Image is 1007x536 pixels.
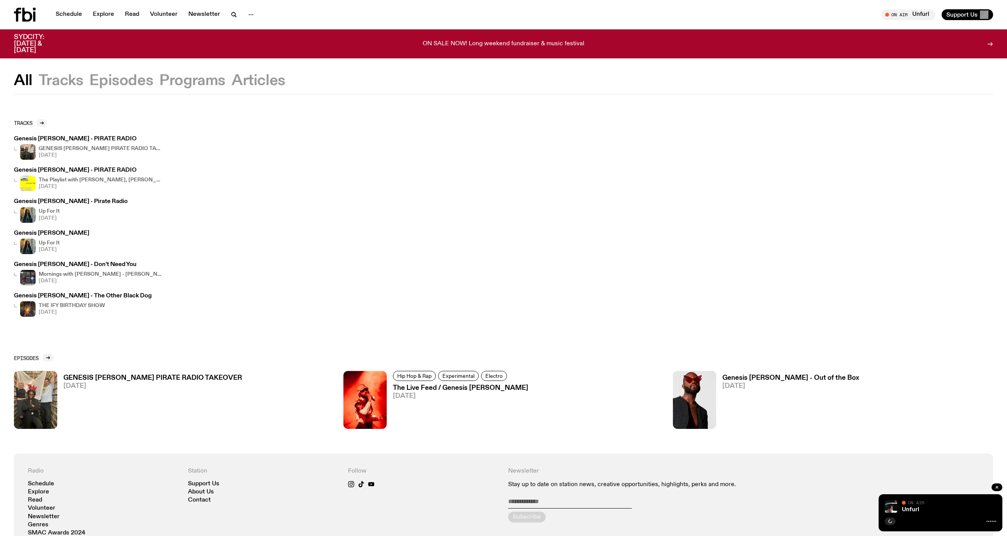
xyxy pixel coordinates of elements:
h3: Genesis [PERSON_NAME] - The Other Black Dog [14,293,152,299]
h4: Mornings with [PERSON_NAME] - [PERSON_NAME] Interview! [39,272,162,277]
a: Genesis [PERSON_NAME] - Pirate RadioIfy - a Brown Skin girl with black braided twists, looking up... [14,199,128,222]
h2: Tracks [14,120,32,126]
a: Newsletter [184,9,225,20]
span: Experimental [442,373,474,379]
button: Episodes [89,74,153,88]
h4: Up For It [39,209,60,214]
a: Explore [88,9,119,20]
a: Read [28,497,42,503]
a: Volunteer [145,9,182,20]
span: [DATE] [39,184,162,189]
a: Contact [188,497,211,503]
span: [DATE] [393,393,528,399]
a: The Live Feed / Genesis [PERSON_NAME][DATE] [387,385,528,428]
a: GENESIS [PERSON_NAME] PIRATE RADIO TAKEOVER[DATE] [57,375,242,428]
a: Electro [481,371,507,381]
h4: THE IFY BIRTHDAY SHOW [39,303,105,308]
button: Subscribe [508,512,546,522]
img: Ify - a Brown Skin girl with black braided twists, looking up to the side with her tongue stickin... [20,207,36,223]
p: Stay up to date on station news, creative opportunities, highlights, perks and more. [508,481,819,488]
h3: Genesis [PERSON_NAME] - Pirate Radio [14,199,128,205]
a: SMAC Awards 2024 [28,530,85,536]
a: Read [120,9,144,20]
a: Tracks [14,119,47,127]
span: Electro [485,373,503,379]
a: Schedule [28,481,54,487]
button: Support Us [942,9,993,20]
img: Genesis wears funky red sunglasses and a lowcut black jacket [673,371,716,428]
span: [DATE] [39,278,162,283]
h4: Radio [28,468,179,475]
h4: Newsletter [508,468,819,475]
a: Genesis [PERSON_NAME] - PIRATE RADIOThe Playlist with [PERSON_NAME], [PERSON_NAME], [PERSON_NAME]... [14,167,162,191]
p: ON SALE NOW! Long weekend fundraiser & music festival [423,41,584,48]
button: On AirUnfurl [881,9,935,20]
a: Genesis [PERSON_NAME] - Out of the Box[DATE] [716,375,859,428]
a: Episodes [14,354,53,362]
span: Support Us [946,11,978,18]
h4: Up For It [39,241,60,246]
span: [DATE] [39,247,60,252]
h4: Follow [348,468,499,475]
span: [DATE] [63,383,242,389]
a: Support Us [188,481,219,487]
a: Genesis [PERSON_NAME]Ify - a Brown Skin girl with black braided twists, looking up to the side wi... [14,230,89,254]
a: Genesis [PERSON_NAME] - Don't Need YouSam Lane, and fbi presenter stands in front of the fbi radi... [14,262,162,285]
h3: Genesis [PERSON_NAME] [14,230,89,236]
span: Hip Hop & Rap [397,373,432,379]
h3: Genesis [PERSON_NAME] - PIRATE RADIO [14,167,162,173]
span: [DATE] [39,216,60,221]
a: Genres [28,522,48,528]
span: [DATE] [39,310,105,315]
h3: SYDCITY: [DATE] & [DATE] [14,34,63,54]
a: Genesis [PERSON_NAME] - The Other Black DogTHE IFY BIRTHDAY SHOW[DATE] [14,293,152,317]
h4: The Playlist with [PERSON_NAME], [PERSON_NAME], [PERSON_NAME], and Raf [39,178,162,183]
a: Hip Hop & Rap [393,371,436,381]
span: [DATE] [39,153,162,158]
span: On Air [908,500,924,505]
a: Volunteer [28,505,55,511]
span: [DATE] [722,383,859,389]
img: Genesis Owusu stands on a smoky stage. He is lit up by a red light. He is singing into a microphone. [343,371,387,428]
a: Newsletter [28,514,60,520]
button: All [14,74,32,88]
h3: Genesis [PERSON_NAME] - Out of the Box [722,375,859,381]
img: Ify - a Brown Skin girl with black braided twists, looking up to the side with her tongue stickin... [20,239,36,254]
h2: Episodes [14,355,39,361]
a: Unfurl [902,507,919,513]
h3: Genesis [PERSON_NAME] - PIRATE RADIO [14,136,162,142]
h4: GENESIS [PERSON_NAME] PIRATE RADIO TAKEOVER [39,146,162,151]
img: Sam Lane, and fbi presenter stands in front of the fbi radio building with artist Julia Jacklin [20,270,36,285]
a: Explore [28,489,49,495]
a: Experimental [438,371,479,381]
a: Genesis [PERSON_NAME] - PIRATE RADIOGENESIS [PERSON_NAME] PIRATE RADIO TAKEOVER[DATE] [14,136,162,160]
h3: GENESIS [PERSON_NAME] PIRATE RADIO TAKEOVER [63,375,242,381]
button: Programs [159,74,225,88]
h4: Station [188,468,339,475]
a: About Us [188,489,214,495]
a: Schedule [51,9,87,20]
h3: Genesis [PERSON_NAME] - Don't Need You [14,262,162,268]
button: Tracks [39,74,84,88]
button: Articles [232,74,285,88]
h3: The Live Feed / Genesis [PERSON_NAME] [393,385,528,391]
